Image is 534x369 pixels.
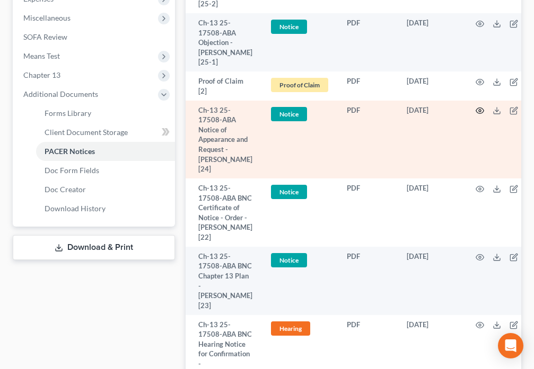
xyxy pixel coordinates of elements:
[13,235,175,260] a: Download & Print
[186,247,261,315] td: Ch-13 25-17508-ABA BNC Chapter 13 Plan - [PERSON_NAME] [23]
[36,199,175,218] a: Download History
[338,71,398,101] td: PDF
[45,204,106,213] span: Download History
[45,185,86,194] span: Doc Creator
[338,13,398,71] td: PDF
[23,89,98,98] span: Additional Documents
[23,13,71,22] span: Miscellaneous
[269,18,330,35] a: Notice
[498,333,523,358] div: Open Intercom Messenger
[269,183,330,201] a: Notice
[271,20,307,34] span: Notice
[398,247,463,315] td: [DATE]
[45,128,128,137] span: Client Document Storage
[271,321,310,336] span: Hearing
[186,13,261,71] td: Ch-13 25-17508-ABA Objection - [PERSON_NAME] [25-1]
[338,101,398,178] td: PDF
[398,178,463,247] td: [DATE]
[15,28,175,47] a: SOFA Review
[271,107,307,121] span: Notice
[36,104,175,123] a: Forms Library
[271,185,307,199] span: Notice
[338,178,398,247] td: PDF
[23,70,60,79] span: Chapter 13
[338,247,398,315] td: PDF
[269,76,330,94] a: Proof of Claim
[36,180,175,199] a: Doc Creator
[271,78,328,92] span: Proof of Claim
[36,123,175,142] a: Client Document Storage
[398,71,463,101] td: [DATE]
[23,51,60,60] span: Means Test
[186,71,261,101] td: Proof of Claim [2]
[269,251,330,269] a: Notice
[45,109,91,118] span: Forms Library
[36,142,175,161] a: PACER Notices
[186,178,261,247] td: Ch-13 25-17508-ABA BNC Certificate of Notice - Order - [PERSON_NAME] [22]
[23,32,67,41] span: SOFA Review
[45,147,95,156] span: PACER Notices
[271,253,307,267] span: Notice
[269,320,330,337] a: Hearing
[269,105,330,123] a: Notice
[186,101,261,178] td: Ch-13 25-17508-ABA Notice of Appearance and Request - [PERSON_NAME] [24]
[45,166,99,175] span: Doc Form Fields
[398,101,463,178] td: [DATE]
[36,161,175,180] a: Doc Form Fields
[398,13,463,71] td: [DATE]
